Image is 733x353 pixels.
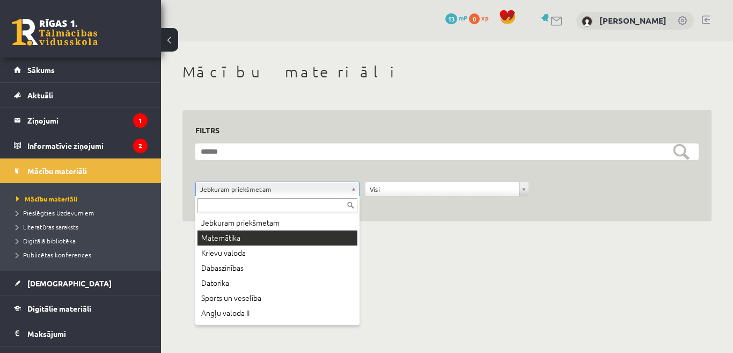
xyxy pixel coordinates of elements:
div: Krievu valoda [197,246,357,261]
div: Matemātika [197,230,357,246]
div: Sports un veselība [197,291,357,306]
div: Angļu valoda II [197,306,357,321]
div: Jebkuram priekšmetam [197,215,357,230]
div: Dabaszinības [197,261,357,276]
div: Datorika [197,276,357,291]
div: Sociālās zinātnes II [197,321,357,336]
